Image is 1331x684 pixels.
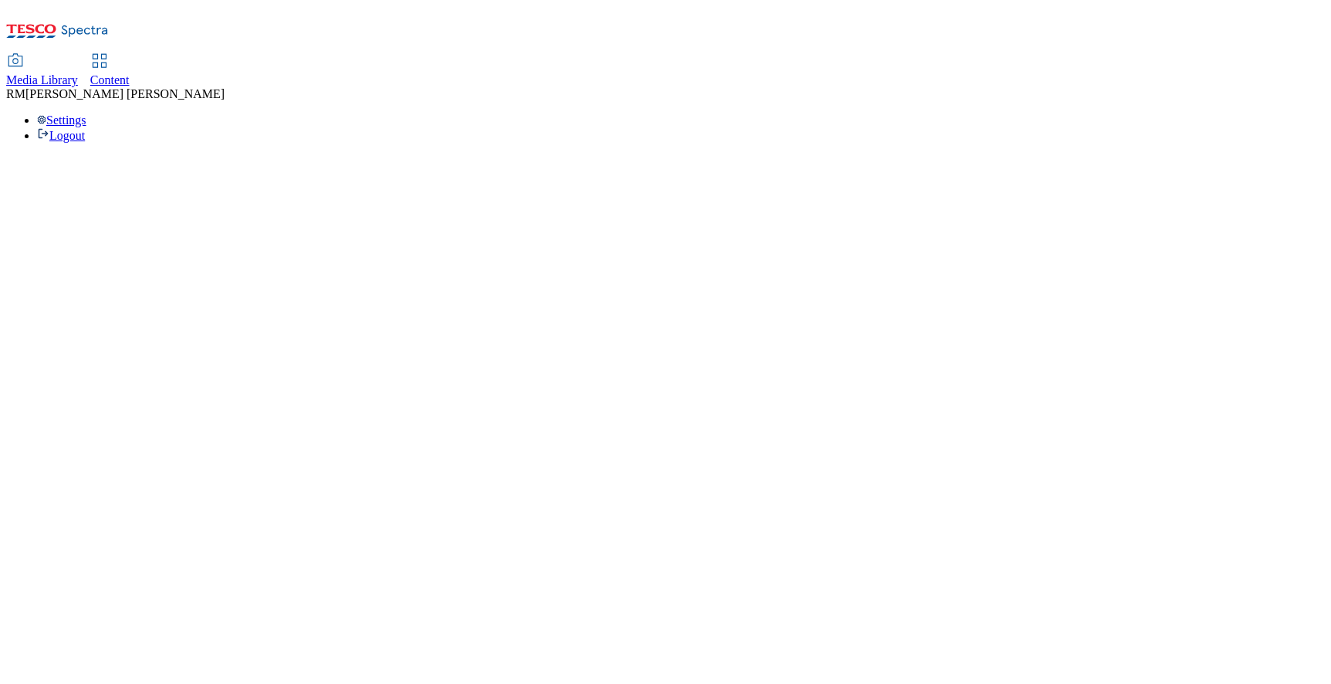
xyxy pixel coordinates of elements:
a: Media Library [6,55,78,87]
span: Content [90,73,130,86]
a: Settings [37,113,86,127]
span: [PERSON_NAME] [PERSON_NAME] [25,87,225,100]
a: Content [90,55,130,87]
span: Media Library [6,73,78,86]
span: RM [6,87,25,100]
a: Logout [37,129,85,142]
